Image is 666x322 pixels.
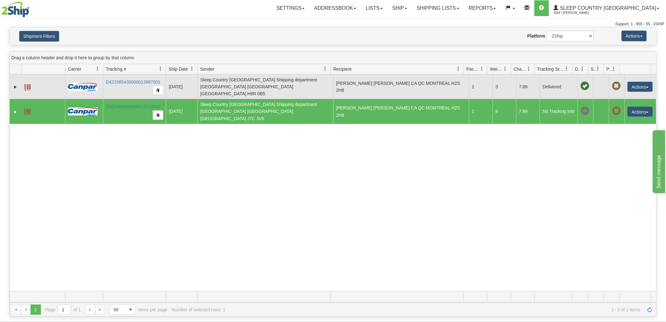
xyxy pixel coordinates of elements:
button: Actions [628,107,653,117]
a: D421585430000013713001 [106,104,161,109]
a: Tracking # filter column settings [155,63,166,74]
td: 8 [493,99,516,124]
a: Sender filter column settings [320,63,330,74]
td: [DATE] [166,74,197,99]
td: [DATE] [166,99,197,124]
td: Sleep Country [GEOGRAPHIC_DATA] Shipping department [GEOGRAPHIC_DATA] [GEOGRAPHIC_DATA] [GEOGRAPH... [197,99,333,124]
a: Refresh [645,305,655,315]
td: 1 [469,99,493,124]
td: [PERSON_NAME] [PERSON_NAME] CA QC MONTREAL H2S 2H8 [333,74,469,99]
span: Sender [200,66,214,72]
td: [PERSON_NAME] [PERSON_NAME] CA QC MONTREAL H2S 2H8 [333,99,469,124]
td: 1 [469,74,493,99]
span: 50 [114,307,122,313]
a: Shipping lists [412,0,464,16]
span: select [126,305,136,315]
td: 7.89 [516,99,540,124]
a: Tracking Status filter column settings [562,63,572,74]
a: Ship [388,0,412,16]
div: Number of selected rows: 1 [172,307,225,312]
a: Carrier filter column settings [92,63,103,74]
span: Pickup Not Assigned [612,82,621,91]
span: Recipient [333,66,352,72]
div: Send message [5,4,58,11]
span: Pickup Not Assigned [612,107,621,115]
td: Sleep Country [GEOGRAPHIC_DATA] Shipping department [GEOGRAPHIC_DATA] [GEOGRAPHIC_DATA] [GEOGRAPH... [197,74,333,99]
span: Sleep Country [GEOGRAPHIC_DATA] [559,5,656,11]
span: No Tracking Info [580,107,589,115]
span: Tracking # [106,66,126,72]
label: Platform [528,33,545,39]
span: 1 - 2 of 2 items [230,307,641,312]
button: Actions [622,31,647,41]
a: Pickup Status filter column settings [609,63,619,74]
a: Sleep Country [GEOGRAPHIC_DATA] 2044 / [PERSON_NAME] [549,0,664,16]
a: D421585430000013697001 [106,79,161,85]
a: Recipient filter column settings [453,63,464,74]
a: Delivery Status filter column settings [577,63,588,74]
span: Packages [466,66,480,72]
button: Copy to clipboard [153,85,163,95]
span: Pickup Status [607,66,612,72]
span: Carrier [68,66,82,72]
a: Label [24,81,31,91]
div: grid grouping header [10,52,656,64]
a: Shipment Issues filter column settings [593,63,604,74]
span: Tracking Status [537,66,565,72]
td: 7.89 [516,74,540,99]
span: Charge [514,66,527,72]
a: Addressbook [309,0,361,16]
td: No Tracking Info [540,99,578,124]
a: Expand [12,84,19,90]
button: Shipment Filters [19,31,59,42]
img: 14 - Canpar [68,83,98,91]
input: Page 1 [58,305,71,315]
span: 2044 / [PERSON_NAME] [554,10,601,16]
a: Reports [464,0,501,16]
span: Page sizes drop down [110,304,136,315]
span: items per page [110,304,167,315]
a: Charge filter column settings [524,63,534,74]
a: Label [24,106,31,116]
div: Support: 1 - 855 - 55 - 2SHIP [2,21,664,27]
a: Settings [272,0,309,16]
a: Weight filter column settings [500,63,511,74]
button: Actions [628,82,653,92]
a: Lists [361,0,387,16]
span: Delivery Status [575,66,580,72]
span: On time [580,82,589,91]
span: Page 1 [31,305,41,315]
a: Packages filter column settings [477,63,487,74]
img: logo2044.jpg [2,2,29,17]
td: Delivered [540,74,578,99]
img: 14 - Canpar [68,108,98,115]
a: Ship Date filter column settings [187,63,197,74]
button: Copy to clipboard [153,110,163,120]
span: Page of 1 [45,304,81,315]
span: Ship Date [169,66,188,72]
a: Expand [12,109,19,115]
td: 3 [493,74,516,99]
span: Weight [490,66,503,72]
span: Shipment Issues [591,66,596,72]
iframe: chat widget [652,129,665,193]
